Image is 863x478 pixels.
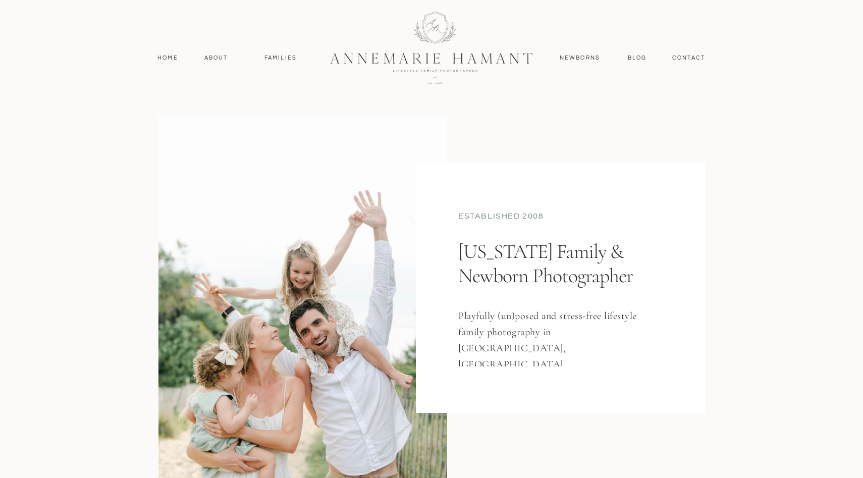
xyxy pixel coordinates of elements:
div: established 2008 [458,210,663,224]
a: Blog [625,54,649,63]
h3: Playfully (un)posed and stress-free lifestyle family photography in [GEOGRAPHIC_DATA], [GEOGRAPHI... [458,308,649,366]
a: Home [153,54,183,63]
h1: [US_STATE] Family & Newborn Photographer [458,239,658,327]
a: Families [258,54,303,63]
a: About [201,54,231,63]
a: Newborns [556,54,604,63]
a: contact [667,54,711,63]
